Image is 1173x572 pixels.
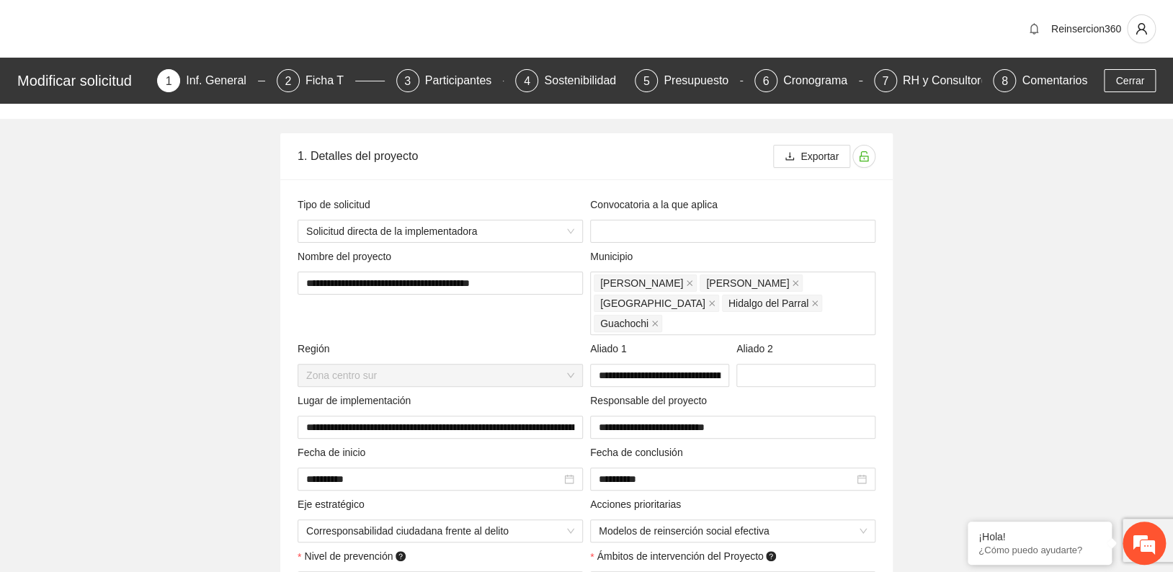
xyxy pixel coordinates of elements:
[600,295,705,311] span: [GEOGRAPHIC_DATA]
[1128,22,1155,35] span: user
[17,69,148,92] div: Modificar solicitud
[597,548,798,566] span: Ámbitos de intervención del Proyecto
[874,69,982,92] div: 7RH y Consultores
[590,197,741,214] span: Convocatoria a la que aplica
[1051,23,1121,35] span: Reinsercion360
[1104,69,1156,92] button: Cerrar
[853,151,875,162] span: unlock
[1002,75,1008,87] span: 8
[1022,17,1045,40] button: bell
[186,69,258,92] div: Inf. General
[706,275,789,291] span: [PERSON_NAME]
[978,531,1101,542] div: ¡Hola!
[643,75,650,87] span: 5
[298,341,354,358] span: Región
[903,69,1004,92] div: RH y Consultores
[590,444,707,462] span: Fecha de conclusión
[306,365,574,386] span: Zona centro sur
[1127,14,1156,43] button: user
[800,148,839,164] span: Exportar
[590,341,651,358] span: Aliado 1
[157,69,265,92] div: 1Inf. General
[766,551,776,561] span: question-circle
[811,300,819,307] span: close
[635,69,743,92] div: 5Presupuesto
[404,75,411,87] span: 3
[773,145,850,168] button: downloadExportar
[298,444,390,462] span: Fecha de inicio
[594,315,662,332] span: Guachochi
[852,145,875,168] button: unlock
[285,75,291,87] span: 2
[590,249,657,266] span: Municipio
[544,69,628,92] div: Sostenibilidad
[762,75,769,87] span: 6
[396,551,406,561] span: question-circle
[524,75,530,87] span: 4
[686,280,693,287] span: close
[298,197,394,214] span: Tipo de solicitud
[277,69,385,92] div: 2Ficha T
[298,135,773,176] div: 1. Detalles del proyecto
[736,341,797,358] span: Aliado 2
[594,274,697,292] span: Cuauhtémoc
[1022,69,1087,92] div: Comentarios
[594,295,719,312] span: Chihuahua
[396,69,504,92] div: 3Participantes
[298,249,416,266] span: Nombre del proyecto
[785,151,795,163] span: download
[590,496,705,514] span: Acciones prioritarias
[993,69,1087,92] div: 8Comentarios
[306,520,574,542] span: Corresponsabilidad ciudadana frente al delito
[783,69,859,92] div: Cronograma
[754,69,862,92] div: 6Cronograma
[1115,73,1144,89] span: Cerrar
[722,295,822,312] span: Hidalgo del Parral
[298,393,435,410] span: Lugar de implementación
[298,496,388,514] span: Eje estratégico
[599,520,867,542] span: Modelos de reinserción social efectiva
[1023,23,1045,35] span: bell
[708,300,715,307] span: close
[600,316,648,331] span: Guachochi
[728,295,808,311] span: Hidalgo del Parral
[166,75,172,87] span: 1
[306,220,574,242] span: Solicitud directa de la implementadora
[882,75,888,87] span: 7
[515,69,623,92] div: 4Sostenibilidad
[664,69,740,92] div: Presupuesto
[425,69,504,92] div: Participantes
[700,274,803,292] span: Aquiles Serdán
[600,275,683,291] span: [PERSON_NAME]
[305,69,355,92] div: Ficha T
[792,280,799,287] span: close
[651,320,659,327] span: close
[590,393,731,410] span: Responsable del proyecto
[304,548,427,566] span: Nivel de prevención
[978,545,1101,555] p: ¿Cómo puedo ayudarte?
